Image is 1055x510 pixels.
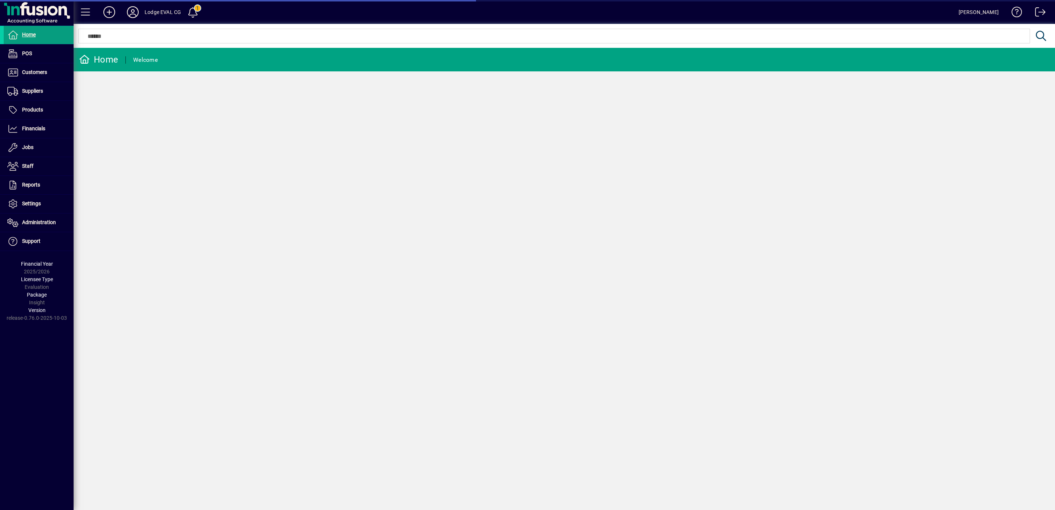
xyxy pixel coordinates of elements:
[27,292,47,298] span: Package
[4,195,74,213] a: Settings
[22,163,33,169] span: Staff
[4,82,74,100] a: Suppliers
[22,182,40,188] span: Reports
[133,54,158,66] div: Welcome
[22,144,33,150] span: Jobs
[22,50,32,56] span: POS
[22,69,47,75] span: Customers
[22,238,40,244] span: Support
[4,63,74,82] a: Customers
[97,6,121,19] button: Add
[22,88,43,94] span: Suppliers
[4,45,74,63] a: POS
[4,157,74,176] a: Staff
[22,219,56,225] span: Administration
[4,232,74,251] a: Support
[22,201,41,206] span: Settings
[121,6,145,19] button: Profile
[4,213,74,232] a: Administration
[1030,1,1046,25] a: Logout
[1006,1,1022,25] a: Knowledge Base
[4,101,74,119] a: Products
[22,125,45,131] span: Financials
[145,6,181,18] div: Lodge EVAL CG
[21,261,53,267] span: Financial Year
[959,6,999,18] div: [PERSON_NAME]
[79,54,118,65] div: Home
[4,138,74,157] a: Jobs
[4,120,74,138] a: Financials
[22,107,43,113] span: Products
[21,276,53,282] span: Licensee Type
[22,32,36,38] span: Home
[4,176,74,194] a: Reports
[28,307,46,313] span: Version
